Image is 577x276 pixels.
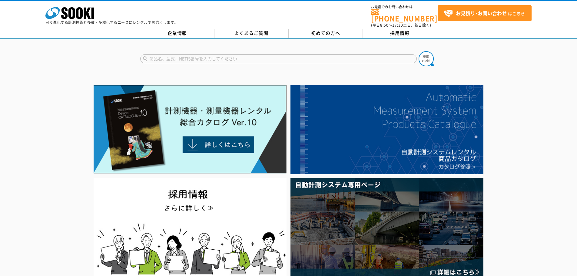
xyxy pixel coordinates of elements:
[214,29,289,38] a: よくあるご質問
[371,22,431,28] span: (平日 ～ 土日、祝日除く)
[456,9,507,17] strong: お見積り･お問い合わせ
[140,54,417,63] input: 商品名、型式、NETIS番号を入力してください
[290,85,483,174] img: 自動計測システムカタログ
[371,5,438,9] span: お電話でのお問い合わせは
[289,29,363,38] a: 初めての方へ
[363,29,437,38] a: 採用情報
[380,22,389,28] span: 8:50
[311,30,340,36] span: 初めての方へ
[419,51,434,66] img: btn_search.png
[392,22,403,28] span: 17:30
[94,85,287,174] img: Catalog Ver10
[140,29,214,38] a: 企業情報
[371,9,438,22] a: [PHONE_NUMBER]
[438,5,532,21] a: お見積り･お問い合わせはこちら
[444,9,525,18] span: はこちら
[45,21,178,24] p: 日々進化する計測技術と多種・多様化するニーズにレンタルでお応えします。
